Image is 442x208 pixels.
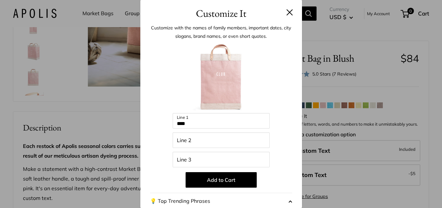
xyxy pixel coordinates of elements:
[5,183,69,203] iframe: Sign Up via Text for Offers
[186,172,257,188] button: Add to Cart
[150,24,292,40] p: Customize with the names of family members, important dates, city slogans, brand names, or even s...
[150,6,292,21] h3: Customize It
[186,42,257,113] img: customizer-prod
